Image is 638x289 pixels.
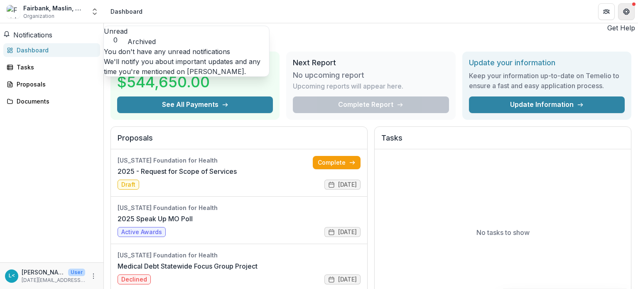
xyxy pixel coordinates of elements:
[128,37,156,47] button: Archived
[88,271,98,281] button: More
[23,12,54,20] span: Organization
[107,5,146,17] nav: breadcrumb
[117,96,273,113] button: See All Payments
[13,31,52,39] span: Notifications
[110,30,631,45] h1: Dashboard
[9,273,15,279] div: Lucia Del Puppo <lucia@fm3research.com>
[17,46,93,54] div: Dashboard
[104,36,128,44] span: 0
[23,4,86,12] div: Fairbank, Maslin, Maullin, [PERSON_NAME] & Associates
[3,77,100,91] a: Proposals
[118,166,237,176] a: 2025 - Request for Scope of Services
[381,133,624,149] h2: Tasks
[3,60,100,74] a: Tasks
[469,71,625,91] h3: Keep your information up-to-date on Temelio to ensure a fast and easy application process.
[469,58,625,67] h2: Update your information
[476,227,530,237] p: No tasks to show
[293,58,449,67] h2: Next Report
[118,261,258,271] a: Medical Debt Statewide Focus Group Project
[118,214,193,224] a: 2025 Speak Up MO Poll
[89,3,101,20] button: Open entity switcher
[598,3,615,20] button: Partners
[117,71,210,93] h3: $544,650.00
[17,80,93,89] div: Proposals
[618,3,635,20] button: Get Help
[104,57,269,77] p: We'll notify you about important updates and any time you're mentioned on [PERSON_NAME].
[68,269,85,276] p: User
[110,7,142,16] div: Dashboard
[7,5,20,18] img: Fairbank, Maslin, Maullin, Metz & Associates
[104,47,269,57] p: You don't have any unread notifications
[17,97,93,106] div: Documents
[293,71,364,80] h3: No upcoming report
[469,96,625,113] a: Update Information
[3,94,100,108] a: Documents
[17,63,93,72] div: Tasks
[118,133,361,149] h2: Proposals
[22,277,85,284] p: [DATE][EMAIL_ADDRESS][DOMAIN_NAME]
[607,23,635,33] div: Get Help
[3,30,52,40] button: Notifications
[293,81,403,91] p: Upcoming reports will appear here.
[313,156,361,169] a: Complete
[104,26,128,44] button: Unread
[3,43,100,57] a: Dashboard
[22,268,65,277] p: [PERSON_NAME] Del [PERSON_NAME] <[PERSON_NAME][EMAIL_ADDRESS][DOMAIN_NAME]>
